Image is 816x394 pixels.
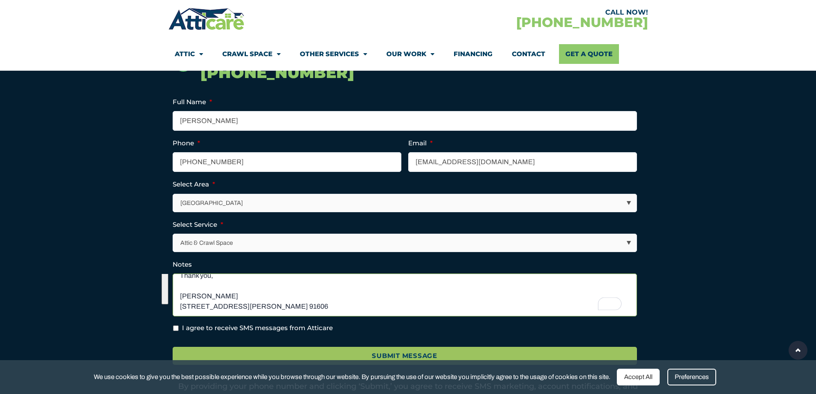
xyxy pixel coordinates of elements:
label: Email [408,139,433,147]
div: CALL NOW! [408,9,648,16]
a: Get A Quote [559,44,619,64]
div: Accept All [617,369,660,385]
label: Phone [173,139,200,147]
a: Other Services [300,44,367,64]
a: Financing [454,44,493,64]
label: Select Service [173,220,223,229]
textarea: To enrich screen reader interactions, please activate Accessibility in Grammarly extension settings [173,274,637,316]
label: Select Area [173,180,215,189]
input: Submit Message [173,347,637,365]
span: We use cookies to give you the best possible experience while you browse through our website. By ... [94,372,610,382]
a: Contact [512,44,545,64]
label: Notes [173,260,192,269]
a: Attic [175,44,203,64]
nav: Menu [175,44,642,64]
label: Full Name [173,98,212,106]
a: Crawl Space [222,44,281,64]
div: Preferences [667,369,716,385]
a: Our Work [386,44,434,64]
label: I agree to receive SMS messages from Atticare [182,323,333,333]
